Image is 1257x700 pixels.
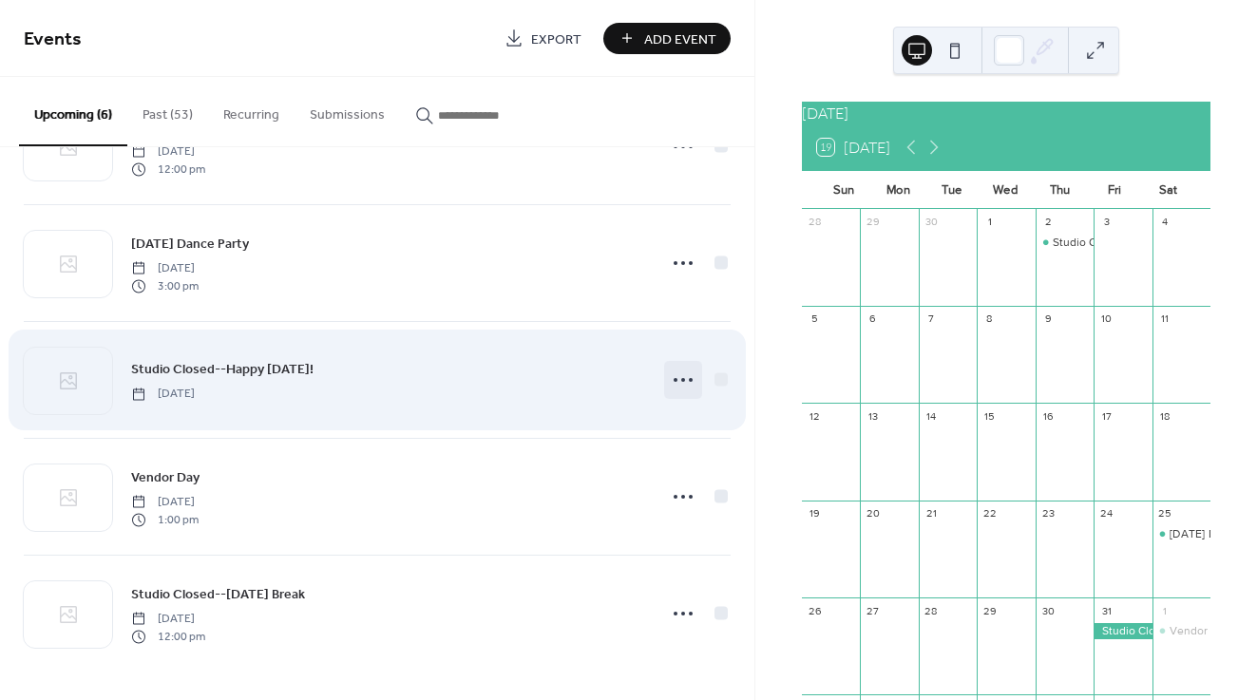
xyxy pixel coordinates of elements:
[131,277,199,294] span: 3:00 pm
[982,408,997,423] div: 15
[1099,215,1114,229] div: 3
[1170,623,1231,639] div: Vendor Day
[1036,235,1094,251] div: Studio Closed--No Classes
[131,628,205,645] span: 12:00 pm
[1152,623,1210,639] div: Vendor Day
[982,603,997,617] div: 29
[1094,623,1152,639] div: Studio Closed--Happy Halloween!
[131,143,205,161] span: [DATE]
[1087,171,1141,209] div: Fri
[866,215,880,229] div: 29
[1099,312,1114,326] div: 10
[208,77,295,144] button: Recurring
[808,506,822,520] div: 19
[131,358,314,380] a: Studio Closed--Happy [DATE]!
[24,21,82,58] span: Events
[127,77,208,144] button: Past (53)
[1041,312,1056,326] div: 9
[866,312,880,326] div: 6
[295,77,400,144] button: Submissions
[131,386,195,403] span: [DATE]
[1158,408,1172,423] div: 18
[490,23,596,54] a: Export
[982,506,997,520] div: 22
[131,611,205,628] span: [DATE]
[871,171,925,209] div: Mon
[131,468,200,488] span: Vendor Day
[924,506,939,520] div: 21
[131,494,199,511] span: [DATE]
[810,134,897,161] button: 19[DATE]
[1158,603,1172,617] div: 1
[603,23,731,54] button: Add Event
[131,466,200,488] a: Vendor Day
[1141,171,1195,209] div: Sat
[808,603,822,617] div: 26
[924,408,939,423] div: 14
[131,161,205,178] span: 12:00 pm
[808,215,822,229] div: 28
[1053,235,1191,251] div: Studio Closed--No Classes
[1041,215,1056,229] div: 2
[866,603,880,617] div: 27
[817,171,871,209] div: Sun
[1033,171,1087,209] div: Thu
[131,360,314,380] span: Studio Closed--Happy [DATE]!
[1158,215,1172,229] div: 4
[131,511,199,528] span: 1:00 pm
[924,215,939,229] div: 30
[1041,506,1056,520] div: 23
[1158,506,1172,520] div: 25
[131,583,305,605] a: Studio Closed--[DATE] Break
[924,603,939,617] div: 28
[131,585,305,605] span: Studio Closed--[DATE] Break
[1158,312,1172,326] div: 11
[1041,603,1056,617] div: 30
[131,233,249,255] a: [DATE] Dance Party
[979,171,1033,209] div: Wed
[866,408,880,423] div: 13
[1099,603,1114,617] div: 31
[982,312,997,326] div: 8
[808,408,822,423] div: 12
[802,102,1210,124] div: [DATE]
[131,260,199,277] span: [DATE]
[808,312,822,326] div: 5
[925,171,980,209] div: Tue
[19,77,127,146] button: Upcoming (6)
[1099,408,1114,423] div: 17
[531,29,581,49] span: Export
[131,235,249,255] span: [DATE] Dance Party
[866,506,880,520] div: 20
[1152,526,1210,542] div: Halloween Dance Party
[924,312,939,326] div: 7
[1041,408,1056,423] div: 16
[1099,506,1114,520] div: 24
[644,29,716,49] span: Add Event
[982,215,997,229] div: 1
